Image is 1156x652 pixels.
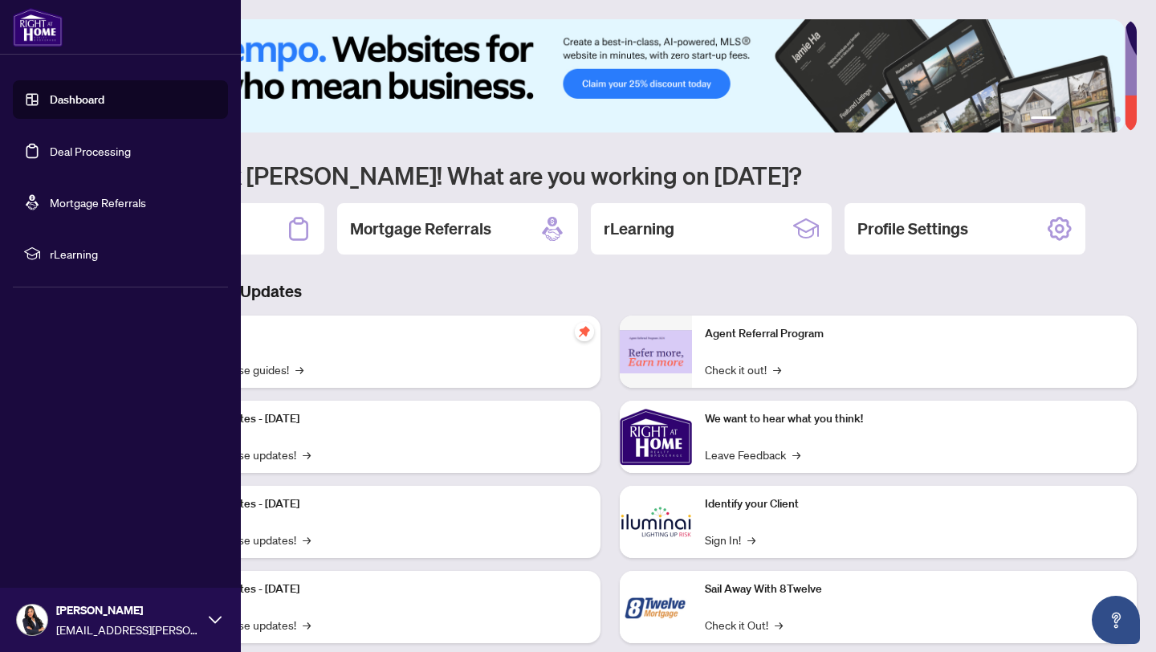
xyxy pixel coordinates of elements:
[620,401,692,473] img: We want to hear what you think!
[169,325,588,343] p: Self-Help
[295,361,303,378] span: →
[169,581,588,598] p: Platform Updates - [DATE]
[303,446,311,463] span: →
[620,330,692,374] img: Agent Referral Program
[1092,596,1140,644] button: Open asap
[705,495,1124,513] p: Identify your Client
[1076,116,1082,123] button: 3
[83,280,1137,303] h3: Brokerage & Industry Updates
[705,361,781,378] a: Check it out!→
[705,325,1124,343] p: Agent Referral Program
[1101,116,1108,123] button: 5
[169,410,588,428] p: Platform Updates - [DATE]
[705,446,800,463] a: Leave Feedback→
[792,446,800,463] span: →
[1114,116,1121,123] button: 6
[56,601,201,619] span: [PERSON_NAME]
[350,218,491,240] h2: Mortgage Referrals
[303,531,311,548] span: →
[50,245,217,263] span: rLearning
[620,571,692,643] img: Sail Away With 8Twelve
[705,531,755,548] a: Sign In!→
[705,410,1124,428] p: We want to hear what you think!
[303,616,311,634] span: →
[604,218,674,240] h2: rLearning
[857,218,968,240] h2: Profile Settings
[1089,116,1095,123] button: 4
[705,581,1124,598] p: Sail Away With 8Twelve
[773,361,781,378] span: →
[575,322,594,341] span: pushpin
[705,616,783,634] a: Check it Out!→
[50,144,131,158] a: Deal Processing
[747,531,755,548] span: →
[17,605,47,635] img: Profile Icon
[1063,116,1069,123] button: 2
[50,195,146,210] a: Mortgage Referrals
[1031,116,1056,123] button: 1
[83,160,1137,190] h1: Welcome back [PERSON_NAME]! What are you working on [DATE]?
[83,19,1125,132] img: Slide 0
[620,486,692,558] img: Identify your Client
[56,621,201,638] span: [EMAIL_ADDRESS][PERSON_NAME][DOMAIN_NAME]
[169,495,588,513] p: Platform Updates - [DATE]
[50,92,104,107] a: Dashboard
[775,616,783,634] span: →
[13,8,63,47] img: logo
